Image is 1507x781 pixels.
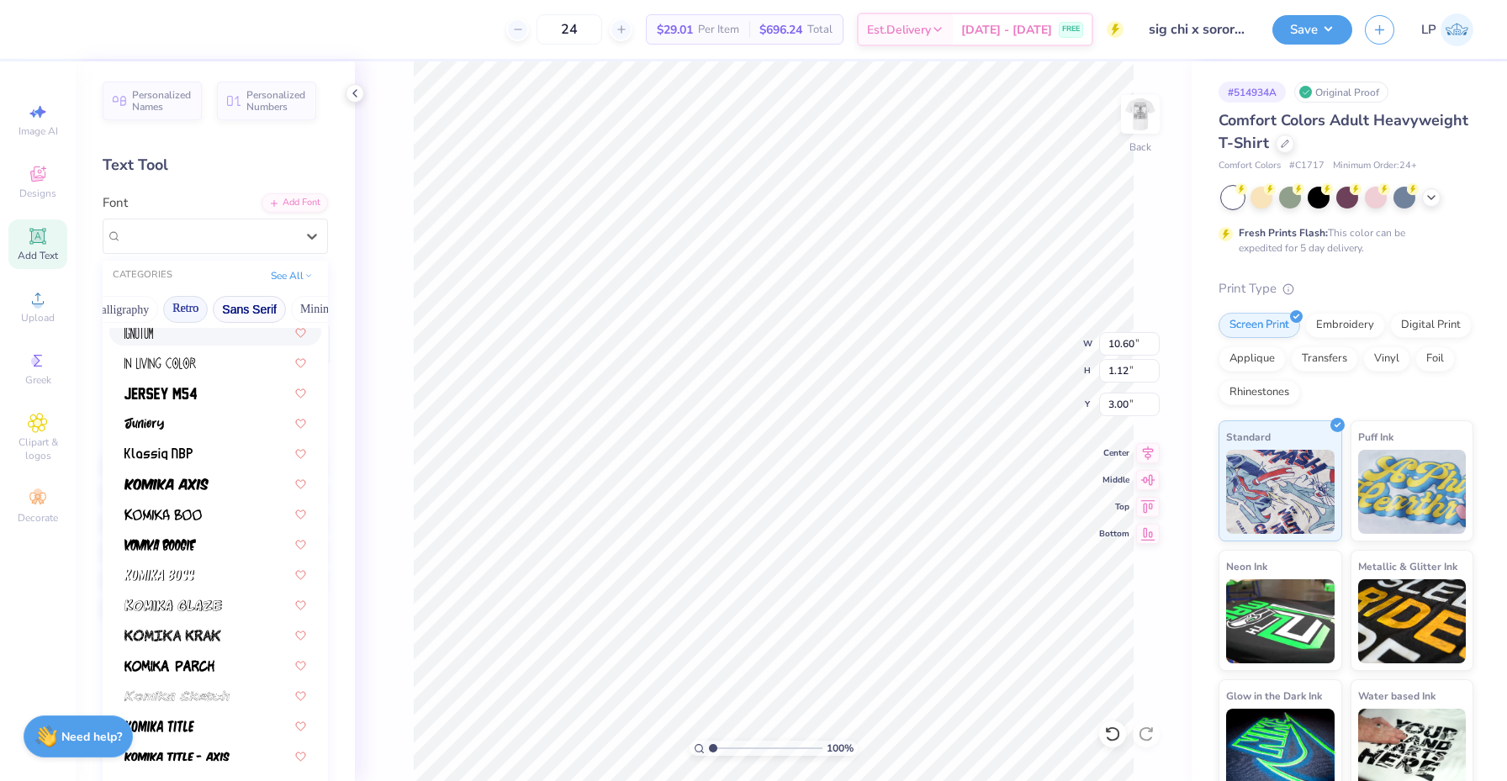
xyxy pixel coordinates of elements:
button: Minimal [291,296,350,323]
img: Komika Krak [124,630,221,641]
span: Greek [25,373,51,387]
span: Add Text [18,249,58,262]
img: Komika Sketch [124,690,230,702]
div: Transfers [1291,346,1358,372]
input: Untitled Design [1136,13,1260,46]
span: Top [1099,501,1129,513]
div: Foil [1415,346,1455,372]
div: Screen Print [1219,313,1300,338]
span: $29.01 [657,21,693,39]
span: 100 % [827,741,854,756]
img: Ignotum [124,327,153,339]
span: Per Item [698,21,739,39]
span: Neon Ink [1226,557,1267,575]
img: Klassiq NBP [124,448,193,460]
div: Print Type [1219,279,1473,298]
button: Sans Serif [213,296,286,323]
a: LP [1421,13,1473,46]
img: Standard [1226,450,1335,534]
div: Text Tool [103,154,328,177]
span: Water based Ink [1358,687,1436,704]
img: Komika Title [124,720,194,732]
span: Total [807,21,833,39]
img: Komika Boss [124,569,194,581]
div: Embroidery [1305,313,1385,338]
div: Add Font [262,193,328,213]
div: Original Proof [1294,82,1388,103]
span: Comfort Colors [1219,159,1281,173]
img: Komika Boo [124,509,202,520]
span: FREE [1062,24,1080,35]
div: Back [1129,140,1151,155]
button: Retro [163,296,208,323]
input: – – [537,14,602,45]
span: Metallic & Glitter Ink [1358,557,1457,575]
div: Applique [1219,346,1286,372]
strong: Need help? [61,729,122,745]
div: Rhinestones [1219,380,1300,405]
img: Komika Boogie [124,539,196,551]
img: Komika Glaze [124,599,222,611]
img: Komika Parch [124,660,214,672]
img: In Living Color [124,357,196,369]
span: Comfort Colors Adult Heavyweight T-Shirt [1219,110,1468,153]
span: Personalized Names [132,89,192,113]
img: Juniory [124,418,164,430]
span: Minimum Order: 24 + [1333,159,1417,173]
span: Designs [19,187,56,200]
img: Komika Axis [124,478,209,490]
div: Digital Print [1390,313,1472,338]
span: LP [1421,20,1436,40]
span: Glow in the Dark Ink [1226,687,1322,704]
span: Clipart & logos [8,435,67,462]
img: Puff Ink [1358,450,1467,534]
img: Metallic & Glitter Ink [1358,579,1467,663]
button: See All [266,267,318,284]
span: $696.24 [759,21,802,39]
span: Center [1099,447,1129,459]
span: Puff Ink [1358,428,1393,446]
img: Back [1124,98,1157,131]
div: This color can be expedited for 5 day delivery. [1239,225,1446,256]
button: Save [1272,15,1352,45]
span: [DATE] - [DATE] [961,21,1052,39]
img: Leah Pratt [1441,13,1473,46]
img: Jersey M54 [124,388,197,399]
img: Neon Ink [1226,579,1335,663]
span: Standard [1226,428,1271,446]
button: Calligraphy [84,296,158,323]
img: Komika Title - Axis [124,751,230,763]
span: Middle [1099,474,1129,486]
div: Vinyl [1363,346,1410,372]
label: Font [103,193,128,213]
div: # 514934A [1219,82,1286,103]
span: # C1717 [1289,159,1325,173]
div: CATEGORIES [113,268,172,282]
span: Image AI [19,124,58,138]
strong: Fresh Prints Flash: [1239,226,1328,240]
span: Est. Delivery [867,21,931,39]
span: Decorate [18,511,58,525]
span: Upload [21,311,55,325]
span: Bottom [1099,528,1129,540]
span: Personalized Numbers [246,89,306,113]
